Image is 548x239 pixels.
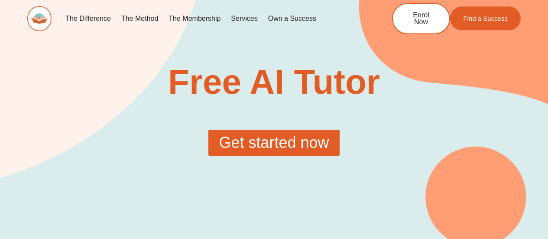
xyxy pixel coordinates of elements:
[406,12,436,26] span: Enrol Now
[163,9,226,29] a: The Membership
[226,9,263,29] a: Services
[463,15,508,22] span: Find a Success
[60,9,363,29] nav: Menu
[392,3,450,34] a: Enrol Now
[116,9,163,29] a: The Method
[208,130,339,156] a: Get started now
[60,9,116,29] a: The Difference
[219,135,329,151] span: Get started now
[149,65,399,99] h1: Free AI Tutor
[450,7,521,30] a: Find a Success
[263,9,321,29] a: Own a Success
